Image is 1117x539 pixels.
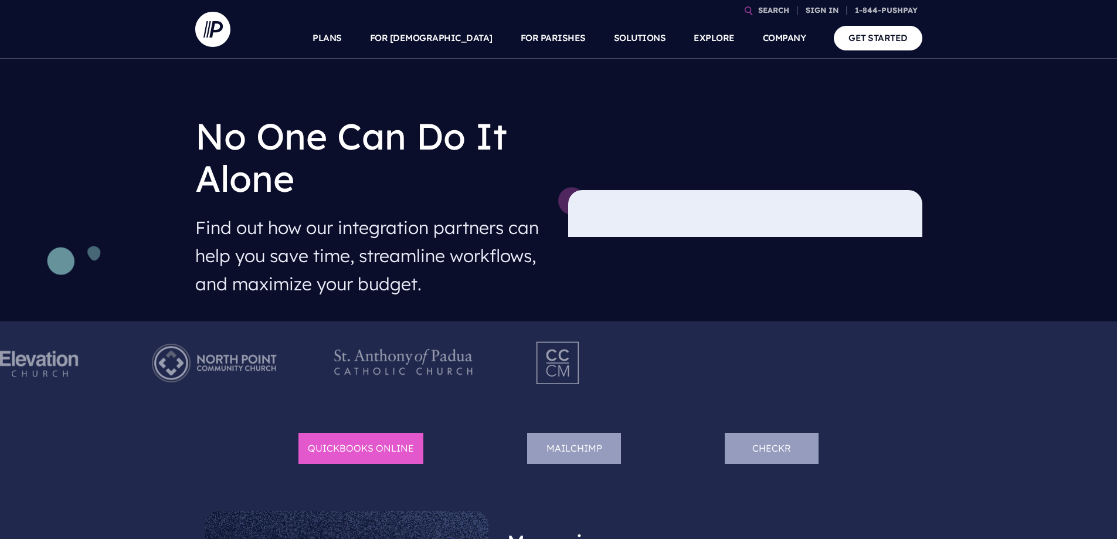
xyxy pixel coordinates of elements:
li: Quickbooks Online [298,433,423,464]
h1: No One Can Do It Alone [195,106,549,209]
img: Pushpay_Logo__StAnthony [322,331,484,395]
li: Checkr [725,433,819,464]
a: GET STARTED [834,26,922,50]
img: Pushpay_Logo__NorthPoint [133,331,294,395]
a: FOR PARISHES [521,18,586,59]
a: FOR [DEMOGRAPHIC_DATA] [370,18,493,59]
a: EXPLORE [694,18,735,59]
a: PLANS [313,18,342,59]
h4: Find out how our integration partners can help you save time, streamline workflows, and maximize ... [195,209,549,303]
li: Mailchimp [527,433,621,464]
img: Pushpay_Logo__CCM [512,331,605,395]
a: SOLUTIONS [614,18,666,59]
a: COMPANY [763,18,806,59]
